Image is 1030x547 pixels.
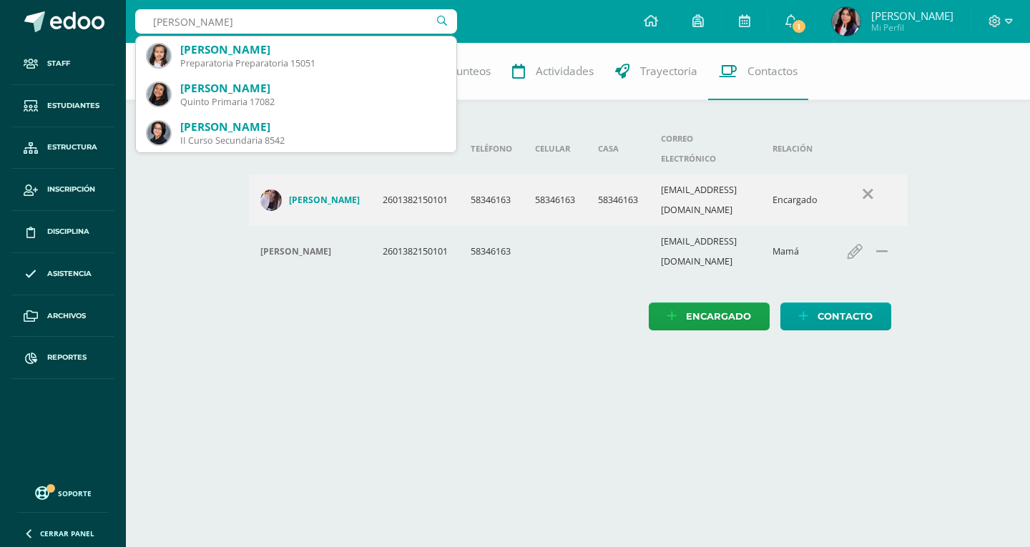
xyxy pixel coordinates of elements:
[180,81,445,96] div: [PERSON_NAME]
[11,337,114,379] a: Reportes
[649,123,761,174] th: Correo electrónico
[536,64,594,79] span: Actividades
[524,174,587,226] td: 58346163
[147,122,170,144] img: b8125ff2456f3a1ae8424d8da21bc379.png
[47,100,99,112] span: Estudiantes
[587,174,649,226] td: 58346163
[180,42,445,57] div: [PERSON_NAME]
[747,64,798,79] span: Contactos
[371,174,459,226] td: 2601382150101
[686,303,751,330] span: Encargado
[47,268,92,280] span: Asistencia
[47,142,97,153] span: Estructura
[260,189,282,211] img: 66c76a4ad817fd8cf67d2c604dadd259.png
[780,302,891,330] a: Contacto
[11,85,114,127] a: Estudiantes
[11,295,114,337] a: Archivos
[761,174,829,226] td: Encargado
[11,169,114,211] a: Inscripción
[818,303,873,330] span: Contacto
[11,253,114,295] a: Asistencia
[47,352,87,363] span: Reportes
[260,189,360,211] a: [PERSON_NAME]
[871,21,953,34] span: Mi Perfil
[524,123,587,174] th: Celular
[17,483,109,502] a: Soporte
[147,44,170,67] img: e4218e3df3b62e7d7c6ec01725128199.png
[604,43,708,100] a: Trayectoria
[450,64,491,79] span: Punteos
[135,9,457,34] input: Busca un usuario...
[289,194,360,206] h4: [PERSON_NAME]
[871,9,953,23] span: [PERSON_NAME]
[587,123,649,174] th: Casa
[180,119,445,134] div: [PERSON_NAME]
[649,302,770,330] a: Encargado
[58,488,92,498] span: Soporte
[501,43,604,100] a: Actividades
[459,123,524,174] th: Teléfono
[47,58,70,69] span: Staff
[791,19,807,34] span: 1
[47,226,89,237] span: Disciplina
[640,64,697,79] span: Trayectoria
[11,43,114,85] a: Staff
[708,43,808,100] a: Contactos
[11,127,114,169] a: Estructura
[649,174,761,226] td: [EMAIL_ADDRESS][DOMAIN_NAME]
[40,528,94,538] span: Cerrar panel
[459,174,524,226] td: 58346163
[11,211,114,253] a: Disciplina
[180,134,445,147] div: II Curso Secundaria 8542
[371,226,459,277] td: 2601382150101
[761,123,829,174] th: Relación
[47,184,95,195] span: Inscripción
[260,246,360,257] div: Jackeline Valenzuela
[180,57,445,69] div: Preparatoria Preparatoria 15051
[180,96,445,108] div: Quinto Primaria 17082
[832,7,860,36] img: 331a885a7a06450cabc094b6be9ba622.png
[761,226,829,277] td: Mamá
[47,310,86,322] span: Archivos
[649,226,761,277] td: [EMAIL_ADDRESS][DOMAIN_NAME]
[459,226,524,277] td: 58346163
[147,83,170,106] img: d787e5259f15246050f9a7aa5ed54d56.png
[260,246,331,257] h4: [PERSON_NAME]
